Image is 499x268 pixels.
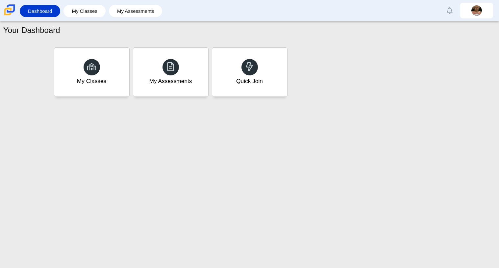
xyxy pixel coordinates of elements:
a: My Assessments [112,5,159,17]
a: My Classes [67,5,102,17]
a: Quick Join [212,47,287,97]
a: Alerts [442,3,457,18]
div: My Classes [77,77,107,85]
a: My Assessments [133,47,209,97]
a: Carmen School of Science & Technology [3,12,16,18]
img: Carmen School of Science & Technology [3,3,16,17]
a: anica.janusz.y6scHO [460,3,493,18]
div: Quick Join [236,77,263,85]
img: anica.janusz.y6scHO [471,5,482,16]
a: My Classes [54,47,130,97]
div: My Assessments [149,77,192,85]
h1: Your Dashboard [3,25,60,36]
a: Dashboard [23,5,57,17]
